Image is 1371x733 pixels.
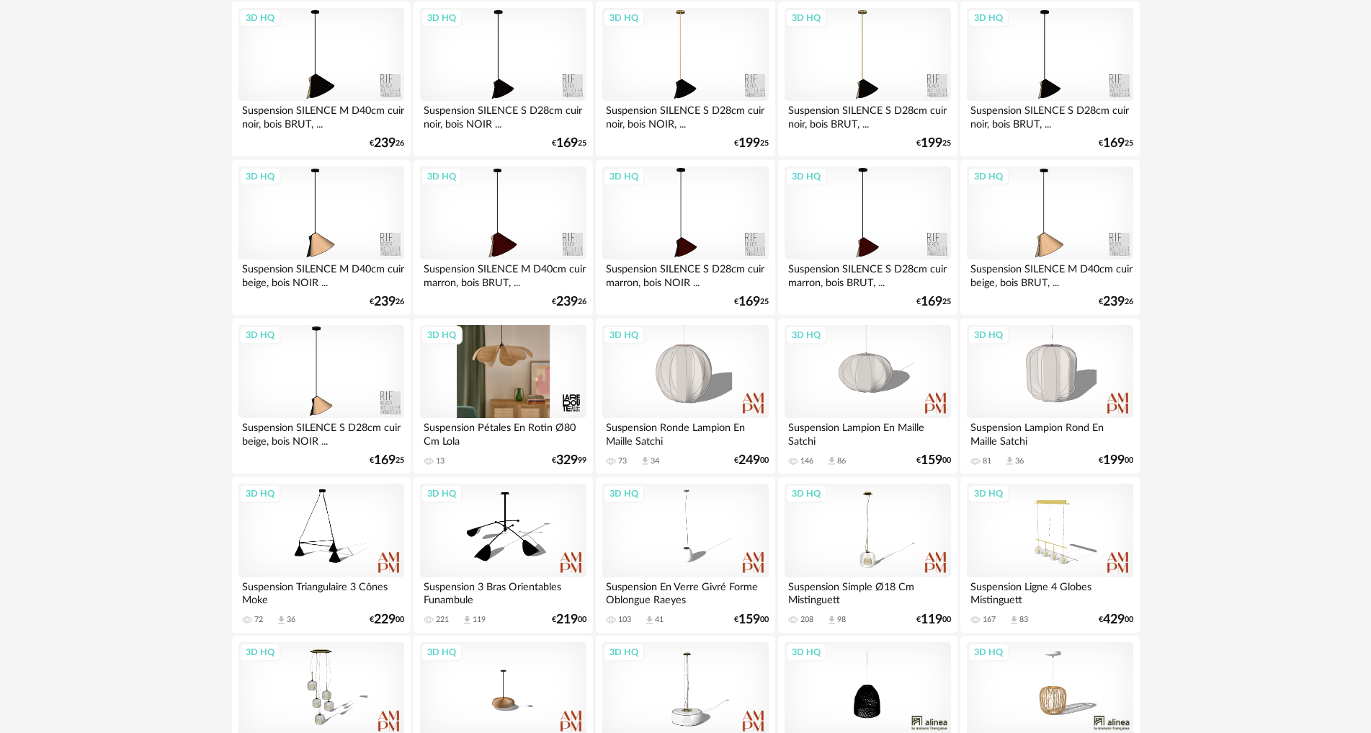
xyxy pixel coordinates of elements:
[967,577,1133,606] div: Suspension Ligne 4 Globes Mistinguett
[556,456,578,466] span: 329
[1099,615,1133,625] div: € 00
[1099,456,1133,466] div: € 00
[596,160,774,316] a: 3D HQ Suspension SILENCE S D28cm cuir marron, bois NOIR ... €16925
[596,477,774,633] a: 3D HQ Suspension En Verre Givré Forme Oblongue Raeyes 103 Download icon 41 €15900
[916,138,951,148] div: € 25
[734,615,769,625] div: € 00
[1019,615,1028,625] div: 83
[837,615,846,625] div: 98
[238,259,404,288] div: Suspension SILENCE M D40cm cuir beige, bois NOIR ...
[414,319,592,474] a: 3D HQ Suspension Pétales En Rotin Ø80 Cm Lola 13 €32999
[239,9,281,27] div: 3D HQ
[603,9,645,27] div: 3D HQ
[734,297,769,307] div: € 25
[960,319,1139,474] a: 3D HQ Suspension Lampion Rond En Maille Satchi 81 Download icon 36 €19900
[276,615,287,626] span: Download icon
[738,138,760,148] span: 199
[1099,138,1133,148] div: € 25
[414,160,592,316] a: 3D HQ Suspension SILENCE M D40cm cuir marron, bois BRUT, ... €23926
[420,418,586,447] div: Suspension Pétales En Rotin Ø80 Cm Lola
[436,615,449,625] div: 221
[421,9,463,27] div: 3D HQ
[370,456,404,466] div: € 25
[785,643,827,662] div: 3D HQ
[968,9,1009,27] div: 3D HQ
[968,643,1009,662] div: 3D HQ
[968,484,1009,503] div: 3D HQ
[603,643,645,662] div: 3D HQ
[651,456,659,466] div: 34
[826,615,837,626] span: Download icon
[960,1,1139,157] a: 3D HQ Suspension SILENCE S D28cm cuir noir, bois BRUT, ... €16925
[556,297,578,307] span: 239
[462,615,473,626] span: Download icon
[552,138,586,148] div: € 25
[254,615,263,625] div: 72
[473,615,486,625] div: 119
[837,456,846,466] div: 86
[603,326,645,345] div: 3D HQ
[785,259,950,288] div: Suspension SILENCE S D28cm cuir marron, bois BRUT, ...
[602,577,768,606] div: Suspension En Verre Givré Forme Oblongue Raeyes
[421,326,463,345] div: 3D HQ
[552,297,586,307] div: € 26
[618,456,627,466] div: 73
[1103,456,1125,466] span: 199
[414,477,592,633] a: 3D HQ Suspension 3 Bras Orientables Funambule 221 Download icon 119 €21900
[552,456,586,466] div: € 99
[778,160,957,316] a: 3D HQ Suspension SILENCE S D28cm cuir marron, bois BRUT, ... €16925
[239,643,281,662] div: 3D HQ
[232,160,411,316] a: 3D HQ Suspension SILENCE M D40cm cuir beige, bois NOIR ... €23926
[556,615,578,625] span: 219
[644,615,655,626] span: Download icon
[1015,456,1024,466] div: 36
[374,297,396,307] span: 239
[232,319,411,474] a: 3D HQ Suspension SILENCE S D28cm cuir beige, bois NOIR ... €16925
[983,615,996,625] div: 167
[778,319,957,474] a: 3D HQ Suspension Lampion En Maille Satchi 146 Download icon 86 €15900
[370,615,404,625] div: € 00
[738,615,760,625] span: 159
[602,418,768,447] div: Suspension Ronde Lampion En Maille Satchi
[596,1,774,157] a: 3D HQ Suspension SILENCE S D28cm cuir noir, bois NOIR, ... €19925
[287,615,295,625] div: 36
[916,456,951,466] div: € 00
[967,418,1133,447] div: Suspension Lampion Rond En Maille Satchi
[370,297,404,307] div: € 26
[800,615,813,625] div: 208
[916,615,951,625] div: € 00
[239,167,281,186] div: 3D HQ
[374,456,396,466] span: 169
[800,456,813,466] div: 146
[968,167,1009,186] div: 3D HQ
[785,326,827,345] div: 3D HQ
[655,615,664,625] div: 41
[983,456,991,466] div: 81
[414,1,592,157] a: 3D HQ Suspension SILENCE S D28cm cuir noir, bois NOIR ... €16925
[238,418,404,447] div: Suspension SILENCE S D28cm cuir beige, bois NOIR ...
[785,9,827,27] div: 3D HQ
[1009,615,1019,626] span: Download icon
[238,101,404,130] div: Suspension SILENCE M D40cm cuir noir, bois BRUT, ...
[603,167,645,186] div: 3D HQ
[921,297,942,307] span: 169
[420,577,586,606] div: Suspension 3 Bras Orientables Funambule
[921,138,942,148] span: 199
[421,484,463,503] div: 3D HQ
[960,160,1139,316] a: 3D HQ Suspension SILENCE M D40cm cuir beige, bois BRUT, ... €23926
[596,319,774,474] a: 3D HQ Suspension Ronde Lampion En Maille Satchi 73 Download icon 34 €24900
[916,297,951,307] div: € 25
[778,1,957,157] a: 3D HQ Suspension SILENCE S D28cm cuir noir, bois BRUT, ... €19925
[785,167,827,186] div: 3D HQ
[785,101,950,130] div: Suspension SILENCE S D28cm cuir noir, bois BRUT, ...
[1103,297,1125,307] span: 239
[738,456,760,466] span: 249
[968,326,1009,345] div: 3D HQ
[778,477,957,633] a: 3D HQ Suspension Simple Ø18 Cm Mistinguett 208 Download icon 98 €11900
[374,615,396,625] span: 229
[921,615,942,625] span: 119
[1099,297,1133,307] div: € 26
[734,456,769,466] div: € 00
[420,101,586,130] div: Suspension SILENCE S D28cm cuir noir, bois NOIR ...
[436,456,445,466] div: 13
